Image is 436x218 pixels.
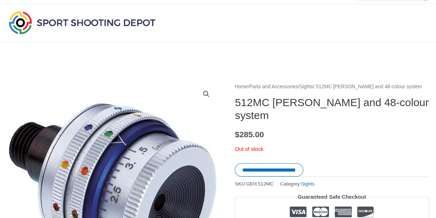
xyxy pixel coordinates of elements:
[235,130,264,139] bdi: 285.00
[295,192,369,202] legend: Guaranteed Safe Checkout
[7,9,157,36] img: Sport Shooting Depot
[200,88,213,100] a: View full-screen image gallery
[235,96,429,122] h1: 512MC [PERSON_NAME] and 48-colour system
[235,84,248,89] a: Home
[280,179,314,188] span: Category:
[301,181,315,187] a: Sights
[235,179,273,188] span: SKU:
[235,144,429,154] p: Out of stock
[235,130,239,139] span: $
[299,84,313,89] a: Sights
[235,82,429,91] nav: Breadcrumb
[246,181,274,187] span: GEH.512MC
[249,84,298,89] a: Parts and Accessories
